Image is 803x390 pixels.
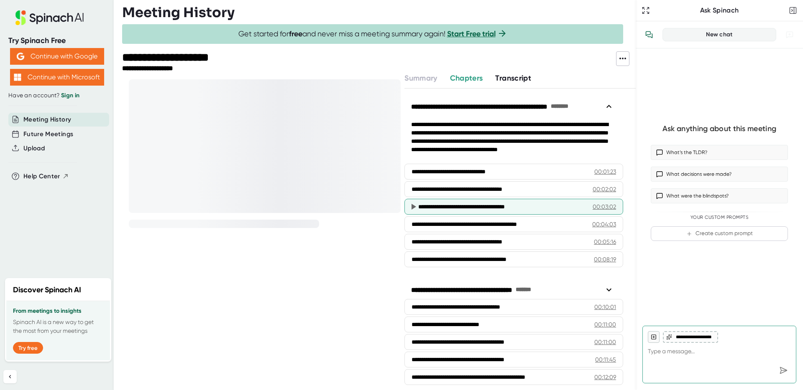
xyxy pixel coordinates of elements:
span: Help Center [23,172,60,181]
button: What were the blindspots? [651,188,788,203]
div: 00:11:00 [594,320,616,329]
div: 00:12:09 [594,373,616,381]
h3: From meetings to insights [13,308,103,314]
button: Chapters [450,73,483,84]
button: What decisions were made? [651,167,788,182]
button: What’s the TLDR? [651,145,788,160]
button: Expand to Ask Spinach page [640,5,652,16]
button: View conversation history [641,26,657,43]
a: Start Free trial [447,29,496,38]
button: Continue with Microsoft [10,69,104,86]
a: Sign in [61,92,79,99]
b: free [289,29,302,38]
img: Aehbyd4JwY73AAAAAElFTkSuQmCC [17,53,24,60]
button: Continue with Google [10,48,104,65]
div: 00:01:23 [594,167,616,176]
div: Ask anything about this meeting [662,124,776,134]
div: Have an account? [8,92,105,99]
h2: Discover Spinach AI [13,284,81,296]
span: Chapters [450,73,483,83]
button: Close conversation sidebar [787,5,799,16]
button: Upload [23,144,45,153]
div: 00:05:16 [594,238,616,246]
div: Try Spinach Free [8,36,105,46]
button: Collapse sidebar [3,370,17,383]
button: Try free [13,342,43,354]
div: 00:11:45 [595,355,616,364]
div: 00:11:00 [594,338,616,346]
div: Your Custom Prompts [651,215,788,220]
button: Create custom prompt [651,226,788,241]
button: Summary [404,73,437,84]
button: Meeting History [23,115,71,124]
div: 00:03:02 [593,203,616,211]
span: Get started for and never miss a meeting summary again! [238,29,507,39]
div: Ask Spinach [652,6,787,15]
div: 00:08:19 [594,255,616,263]
div: 00:10:01 [594,303,616,311]
div: 00:04:03 [592,220,616,228]
span: Summary [404,73,437,83]
span: Transcript [495,73,531,83]
div: Send message [776,363,791,378]
p: Spinach AI is a new way to get the most from your meetings [13,318,103,335]
div: New chat [668,31,771,38]
button: Transcript [495,73,531,84]
div: 00:02:02 [593,185,616,193]
button: Future Meetings [23,129,73,139]
button: Help Center [23,172,69,181]
h3: Meeting History [122,5,235,20]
